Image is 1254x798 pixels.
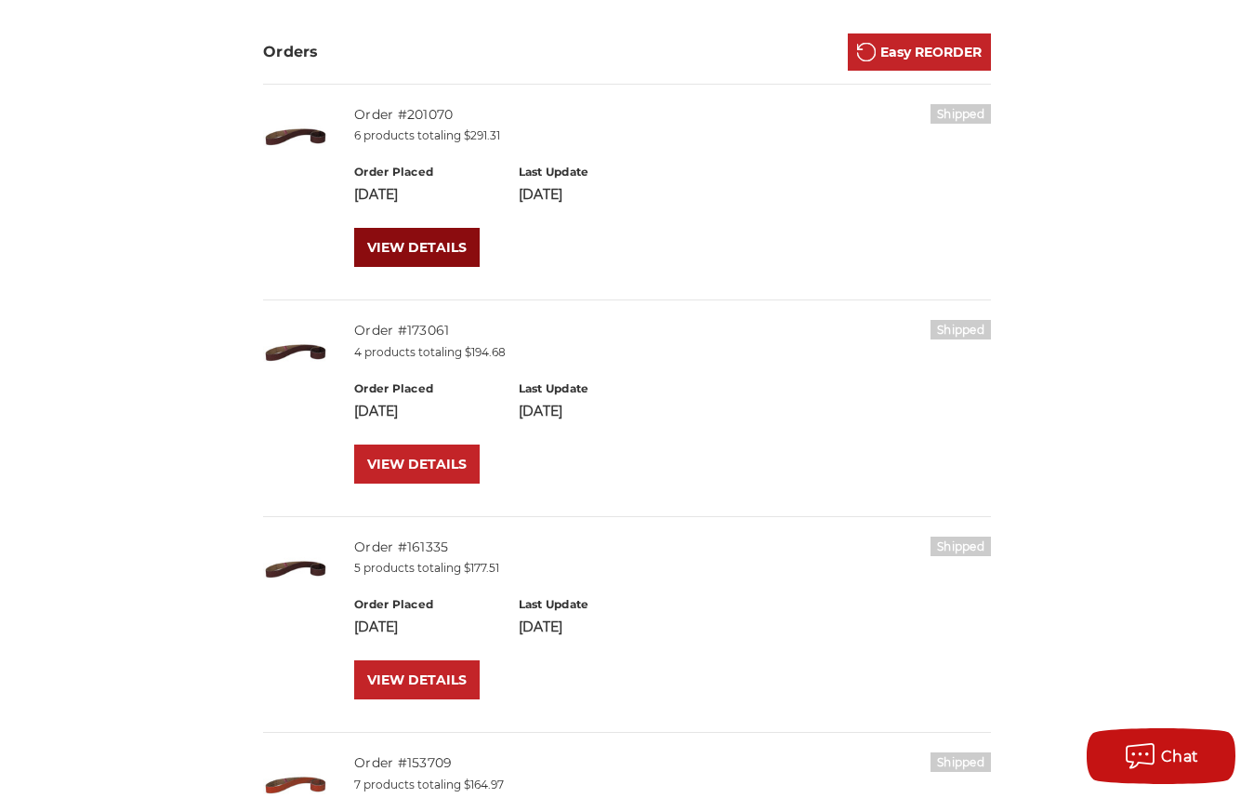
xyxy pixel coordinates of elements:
h6: Shipped [931,537,991,556]
h6: Order Placed [354,596,498,613]
span: [DATE] [354,618,398,635]
a: Easy REORDER [848,33,991,71]
h6: Shipped [931,320,991,339]
img: 2" x 72" Aluminum Oxide Pipe Sanding Belt [263,320,328,385]
a: Order #153709 [354,754,452,771]
a: Order #161335 [354,539,448,555]
button: Chat [1087,728,1235,784]
h6: Last Update [519,380,663,397]
h6: Shipped [931,752,991,772]
span: [DATE] [519,403,562,419]
h6: Shipped [931,104,991,124]
span: [DATE] [519,186,562,203]
p: 6 products totaling $291.31 [354,127,991,144]
span: [DATE] [354,186,398,203]
p: 5 products totaling $177.51 [354,560,991,577]
a: Order #201070 [354,106,453,123]
h6: Order Placed [354,164,498,180]
a: Order #173061 [354,322,449,339]
a: VIEW DETAILS [354,660,480,699]
span: Chat [1161,748,1199,765]
a: VIEW DETAILS [354,445,480,484]
span: [DATE] [519,618,562,635]
h6: Last Update [519,164,663,180]
img: 2" x 72" Aluminum Oxide Pipe Sanding Belt [263,104,328,169]
p: 4 products totaling $194.68 [354,344,991,361]
img: 2" x 72" Aluminum Oxide Pipe Sanding Belt [263,537,328,602]
span: [DATE] [354,403,398,419]
h6: Order Placed [354,380,498,397]
h6: Last Update [519,596,663,613]
a: VIEW DETAILS [354,228,480,267]
p: 7 products totaling $164.97 [354,777,991,793]
h3: Orders [263,41,319,63]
